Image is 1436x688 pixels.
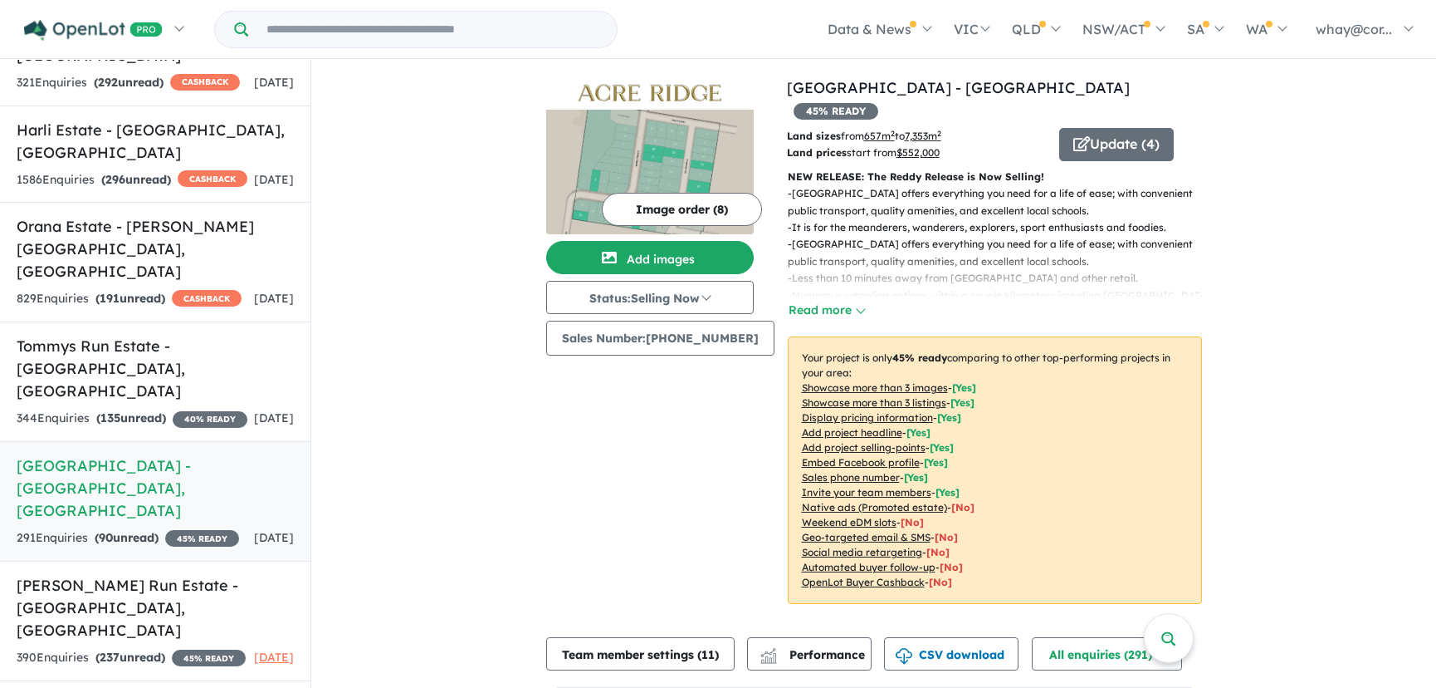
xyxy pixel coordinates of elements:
span: [ Yes ] [935,486,960,499]
img: line-chart.svg [760,648,775,657]
p: Your project is only comparing to other top-performing projects in your area: - - - - - - - - - -... [788,337,1202,604]
span: CASHBACK [172,290,242,307]
b: 45 % ready [892,351,947,364]
span: 191 [100,291,120,306]
img: Acre Ridge Estate - Beaconsfield [546,110,754,234]
button: All enquiries (291) [1032,637,1182,671]
span: [No] [929,576,952,588]
div: 829 Enquir ies [17,289,242,309]
span: 40 % READY [173,411,247,428]
input: Try estate name, suburb, builder or developer [252,12,613,47]
span: [No] [951,501,974,514]
span: [DATE] [254,172,294,187]
u: Display pricing information [802,411,933,424]
span: [No] [926,546,950,558]
span: 135 [100,410,120,425]
b: Land prices [787,146,847,159]
p: - Less than 10 minutes away from [GEOGRAPHIC_DATA] and other retail. [788,270,1215,287]
p: NEW RELEASE: The Reddy Release is Now Selling! [788,169,1202,185]
button: Team member settings (11) [546,637,735,671]
span: [ Yes ] [904,471,928,484]
u: OpenLot Buyer Cashback [802,576,925,588]
u: Weekend eDM slots [802,516,896,528]
span: [ Yes ] [906,426,930,439]
div: 321 Enquir ies [17,73,240,93]
img: bar-chart.svg [760,653,777,664]
a: [GEOGRAPHIC_DATA] - [GEOGRAPHIC_DATA] [787,78,1130,97]
span: [DATE] [254,410,294,425]
strong: ( unread) [101,172,171,187]
u: Add project selling-points [802,441,926,454]
h5: Tommys Run Estate - [GEOGRAPHIC_DATA] , [GEOGRAPHIC_DATA] [17,335,294,402]
span: 45 % READY [165,530,239,547]
u: Embed Facebook profile [802,456,920,469]
u: Showcase more than 3 listings [802,396,946,409]
button: Sales Number:[PHONE_NUMBER] [546,321,774,356]
p: - [GEOGRAPHIC_DATA] offers everything you need for a life of ease; with convenient public transpo... [788,236,1215,270]
span: 237 [100,650,120,665]
span: [DATE] [254,75,294,90]
strong: ( unread) [95,650,165,665]
span: [ Yes ] [952,381,976,394]
u: Geo-targeted email & SMS [802,531,930,543]
span: [No] [935,531,958,543]
div: 344 Enquir ies [17,409,247,429]
div: 1586 Enquir ies [17,170,247,190]
strong: ( unread) [95,530,159,545]
img: download icon [896,648,912,665]
span: 45 % READY [172,650,246,666]
img: Openlot PRO Logo White [24,20,163,41]
span: 11 [701,647,715,662]
div: 390 Enquir ies [17,648,246,668]
h5: Harli Estate - [GEOGRAPHIC_DATA] , [GEOGRAPHIC_DATA] [17,119,294,164]
a: Acre Ridge Estate - Beaconsfield LogoAcre Ridge Estate - Beaconsfield [546,76,754,234]
span: [ Yes ] [937,411,961,424]
span: [ Yes ] [930,441,954,454]
span: whay@cor... [1316,21,1392,37]
div: 291 Enquir ies [17,528,239,548]
u: Native ads (Promoted estate) [802,501,947,514]
span: 90 [99,530,113,545]
h5: [PERSON_NAME] Run Estate - [GEOGRAPHIC_DATA] , [GEOGRAPHIC_DATA] [17,574,294,641]
span: [No] [901,516,924,528]
button: Image order (8) [602,193,762,226]
img: Acre Ridge Estate - Beaconsfield Logo [553,83,747,103]
h5: Orana Estate - [PERSON_NAME][GEOGRAPHIC_DATA] , [GEOGRAPHIC_DATA] [17,215,294,283]
u: $ 552,000 [896,146,940,159]
u: Showcase more than 3 images [802,381,948,394]
u: Invite your team members [802,486,931,499]
span: [DATE] [254,291,294,306]
sup: 2 [891,129,895,138]
span: CASHBACK [170,74,240,91]
span: [No] [940,561,963,573]
span: [ Yes ] [950,396,974,409]
button: Update (4) [1059,128,1174,161]
p: from [787,128,1047,145]
button: Status:Selling Now [546,281,754,314]
button: Read more [788,301,866,320]
b: Land sizes [787,130,841,142]
p: start from [787,145,1047,161]
p: - It is for the meanderers, wanderers, explorers, sport enthusiasts and foodies. [788,219,1215,236]
sup: 2 [937,129,941,138]
button: Add images [546,241,754,274]
u: Social media retargeting [802,546,922,558]
span: Performance [763,647,865,662]
span: [DATE] [254,650,294,665]
span: 296 [105,172,125,187]
span: to [895,130,941,142]
span: [DATE] [254,530,294,545]
u: Add project headline [802,426,902,439]
button: CSV download [884,637,1018,671]
p: - Numerous schooling options within a couple kilometers including [GEOGRAPHIC_DATA], [GEOGRAPHIC_... [788,287,1215,338]
button: Performance [747,637,872,671]
u: Sales phone number [802,471,900,484]
p: - [GEOGRAPHIC_DATA] offers everything you need for a life of ease; with convenient public transpo... [788,185,1215,219]
strong: ( unread) [95,291,165,306]
span: 45 % READY [794,103,878,120]
span: 292 [98,75,118,90]
u: 657 m [864,130,895,142]
h5: [GEOGRAPHIC_DATA] - [GEOGRAPHIC_DATA] , [GEOGRAPHIC_DATA] [17,455,294,522]
strong: ( unread) [94,75,164,90]
span: CASHBACK [178,170,247,187]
